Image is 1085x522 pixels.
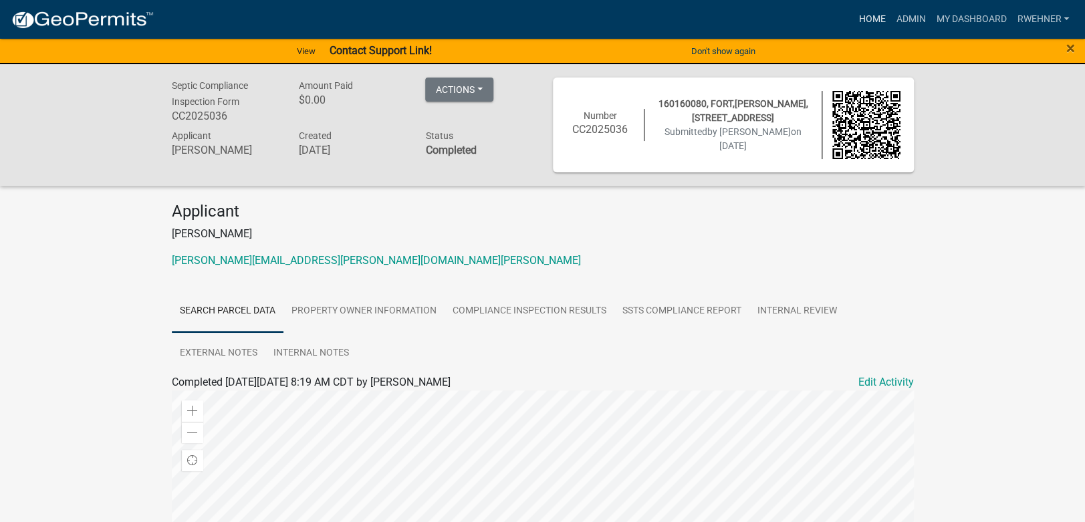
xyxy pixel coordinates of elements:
[425,144,476,156] strong: Completed
[707,126,791,137] span: by [PERSON_NAME]
[172,376,451,388] span: Completed [DATE][DATE] 8:19 AM CDT by [PERSON_NAME]
[172,130,211,141] span: Applicant
[566,123,634,136] h6: CC2025036
[172,226,914,242] p: [PERSON_NAME]
[283,290,445,333] a: Property Owner Information
[172,144,279,156] h6: [PERSON_NAME]
[182,400,203,422] div: Zoom in
[665,126,802,151] span: Submitted on [DATE]
[614,290,749,333] a: SSTS Compliance Report
[265,332,357,375] a: Internal Notes
[172,254,581,267] a: [PERSON_NAME][EMAIL_ADDRESS][PERSON_NAME][DOMAIN_NAME][PERSON_NAME]
[1066,40,1075,56] button: Close
[298,130,331,141] span: Created
[890,7,931,32] a: Admin
[172,290,283,333] a: Search Parcel Data
[658,98,808,123] span: 160160080, FORT,[PERSON_NAME], [STREET_ADDRESS]
[686,40,761,62] button: Don't show again
[172,202,914,221] h4: Applicant
[445,290,614,333] a: Compliance Inspection Results
[298,80,352,91] span: Amount Paid
[298,144,405,156] h6: [DATE]
[853,7,890,32] a: Home
[858,374,914,390] a: Edit Activity
[182,450,203,471] div: Find my location
[291,40,321,62] a: View
[1066,39,1075,57] span: ×
[172,110,279,122] h6: CC2025036
[329,44,431,57] strong: Contact Support Link!
[172,80,248,107] span: Septic Compliance Inspection Form
[425,78,493,102] button: Actions
[298,94,405,106] h6: $0.00
[425,130,453,141] span: Status
[749,290,845,333] a: Internal Review
[172,332,265,375] a: External Notes
[583,110,616,121] span: Number
[1011,7,1074,32] a: rwehner
[832,91,900,159] img: QR code
[182,422,203,443] div: Zoom out
[931,7,1011,32] a: My Dashboard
